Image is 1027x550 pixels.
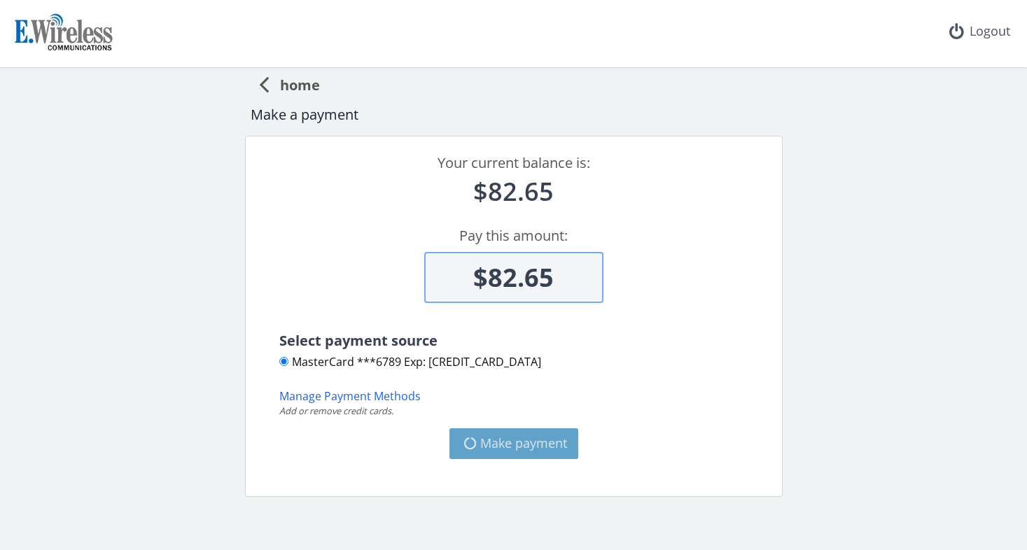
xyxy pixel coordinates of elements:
[263,174,765,209] div: $82.65
[263,153,765,174] div: Your current balance is:
[279,357,288,366] input: MasterCard ***6789 Exp: [CREDIT_CARD_DATA]
[279,354,541,370] label: MasterCard ***6789 Exp: [CREDIT_CARD_DATA]
[279,404,771,417] div: Add or remove credit cards.
[279,331,438,350] span: Select payment source
[269,70,320,96] span: home
[279,388,421,404] button: Manage Payment Methods
[449,428,578,459] button: Make payment
[251,105,777,125] div: Make a payment
[263,226,765,246] div: Pay this amount:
